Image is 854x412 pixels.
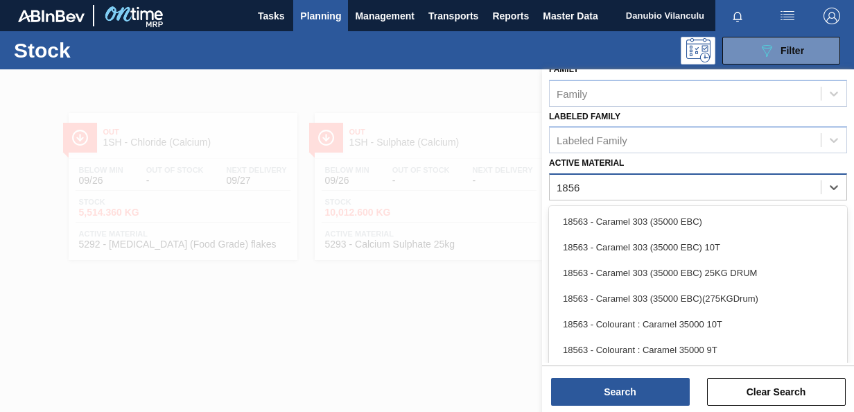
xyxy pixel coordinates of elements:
[428,8,478,24] span: Transports
[18,10,85,22] img: TNhmsLtSVTkK8tSr43FrP2fwEKptu5GPRR3wAAAABJRU5ErkJggg==
[256,8,286,24] span: Tasks
[300,8,341,24] span: Planning
[549,286,847,311] div: 18563 - Caramel 303 (35000 EBC)(275KGDrum)
[549,234,847,260] div: 18563 - Caramel 303 (35000 EBC) 10T
[824,8,840,24] img: Logout
[549,311,847,337] div: 18563 - Colourant : Caramel 35000 10T
[549,112,620,121] label: Labeled Family
[492,8,529,24] span: Reports
[549,337,847,363] div: 18563 - Colourant : Caramel 35000 9T
[715,6,760,26] button: Notifications
[722,37,840,65] button: Filter
[557,87,587,99] div: Family
[549,209,847,234] div: 18563 - Caramel 303 (35000 EBC)
[557,135,627,146] div: Labeled Family
[355,8,415,24] span: Management
[543,8,598,24] span: Master Data
[549,260,847,286] div: 18563 - Caramel 303 (35000 EBC) 25KG DRUM
[549,158,624,168] label: Active Material
[14,42,204,58] h1: Stock
[781,45,804,56] span: Filter
[779,8,796,24] img: userActions
[681,37,715,65] div: Programming: no user selected
[549,65,579,74] label: Family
